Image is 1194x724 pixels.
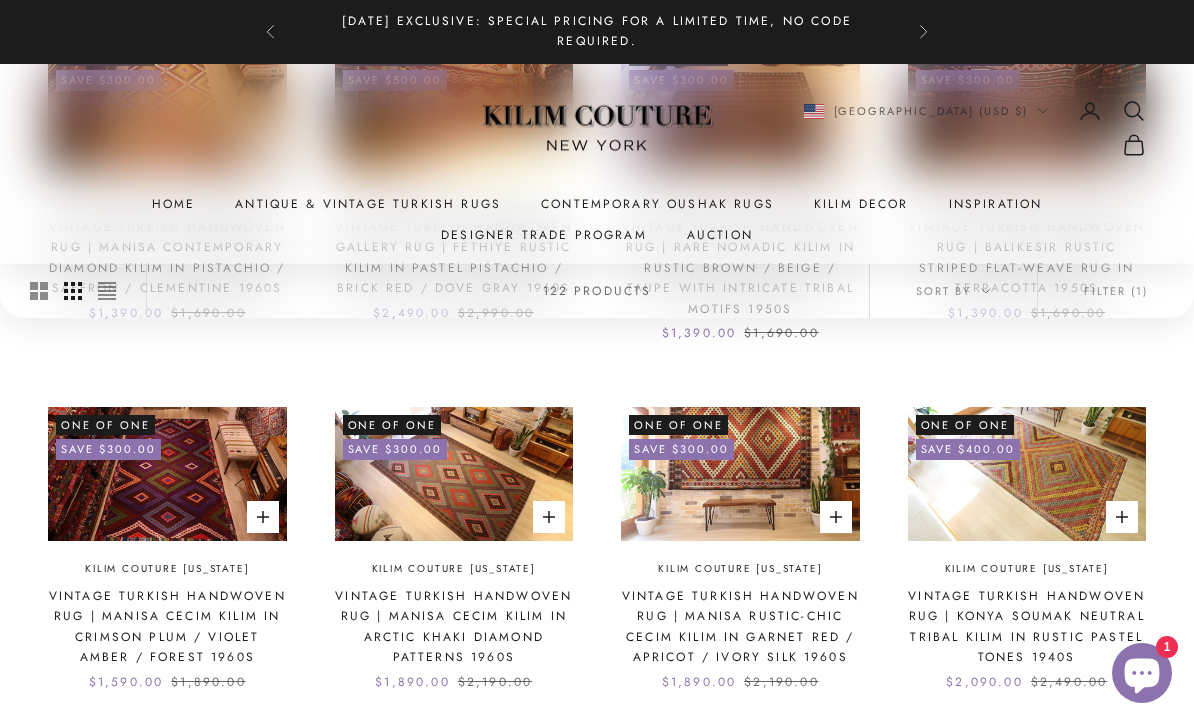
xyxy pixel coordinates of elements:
button: Switch to compact product images [98,264,116,318]
a: Vintage Turkish Handwoven Rug | Manisa Cecim Kilim in Arctic Khaki Diamond Patterns 1960s [335,586,574,668]
compare-at-price: $2,190.00 [744,672,818,692]
on-sale-badge: Save $400.00 [916,439,1021,459]
compare-at-price: $1,690.00 [744,323,818,343]
button: Switch to smaller product images [64,264,82,318]
a: Contemporary Oushak Rugs [541,195,774,215]
span: One of One [56,415,155,435]
sale-price: $1,890.00 [375,672,449,692]
p: 122 products [543,281,652,301]
a: Kilim Couture [US_STATE] [372,561,536,578]
a: Inspiration [949,195,1043,215]
summary: Kilim Decor [814,195,909,215]
a: Home [152,195,196,215]
on-sale-badge: Save $300.00 [343,439,448,459]
a: Kilim Couture [US_STATE] [658,561,822,578]
a: Antique & Vintage Turkish Rugs [235,195,501,215]
span: One of One [343,415,442,435]
a: Vintage Turkish Handwoven Rug | Konya Soumak Neutral Tribal Kilim in Rustic Pastel Tones 1940s [908,586,1147,668]
span: One of One [916,415,1015,435]
sale-price: $1,590.00 [89,672,163,692]
inbox-online-store-chat: Shopify online store chat [1106,643,1178,708]
img: Authentic Turkish Cecim Kilim Rug in Red, Purple, Blue, and Green [48,407,287,541]
button: Change country or currency [804,102,1049,120]
on-sale-badge: Save $300.00 [629,439,734,459]
compare-at-price: $2,190.00 [458,672,532,692]
sale-price: $1,890.00 [662,672,736,692]
span: [GEOGRAPHIC_DATA] (USD $) [834,102,1029,120]
a: Auction [687,225,753,245]
img: Vintage Turkish Handwoven Soumak Neutral Kilim in Rustic Pastel Tones [908,407,1147,541]
img: Logo of Kilim Couture New York [472,81,722,176]
a: Kilim Couture [US_STATE] [85,561,249,578]
button: Sort by [870,264,1037,318]
img: a very precious and luxurious vintage Turkish cecim kilim rug in pastel and rustic shades from mi... [621,407,860,541]
img: United States [804,104,824,119]
sale-price: $2,090.00 [946,672,1022,692]
compare-at-price: $2,490.00 [1031,672,1107,692]
on-sale-badge: Save $300.00 [56,439,161,459]
a: Vintage Turkish Handwoven Rug | Manisa Rustic-Chic Cecim Kilim in Garnet Red / Apricot / Ivory Si... [621,586,860,668]
a: Vintage Turkish Handwoven Rug | Manisa Cecim Kilim in Crimson Plum / Violet Amber / Forest 1960s [48,586,287,668]
nav: Primary navigation [48,195,1146,246]
p: [DATE] Exclusive: Special Pricing for a Limited Time, No Code Required. [317,12,877,52]
nav: Secondary navigation [762,99,1146,157]
a: Designer Trade Program [441,225,647,245]
span: Sort by [916,282,991,300]
span: One of One [629,415,728,435]
compare-at-price: $1,890.00 [171,672,245,692]
a: Kilim Couture [US_STATE] [945,561,1109,578]
button: Filter (1) [1038,264,1194,318]
button: Switch to larger product images [30,264,48,318]
img: a very precious rustic Turkish cecim rug from weaver's hands in perfect condition and earth tones... [335,407,574,541]
sale-price: $1,390.00 [662,323,736,343]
